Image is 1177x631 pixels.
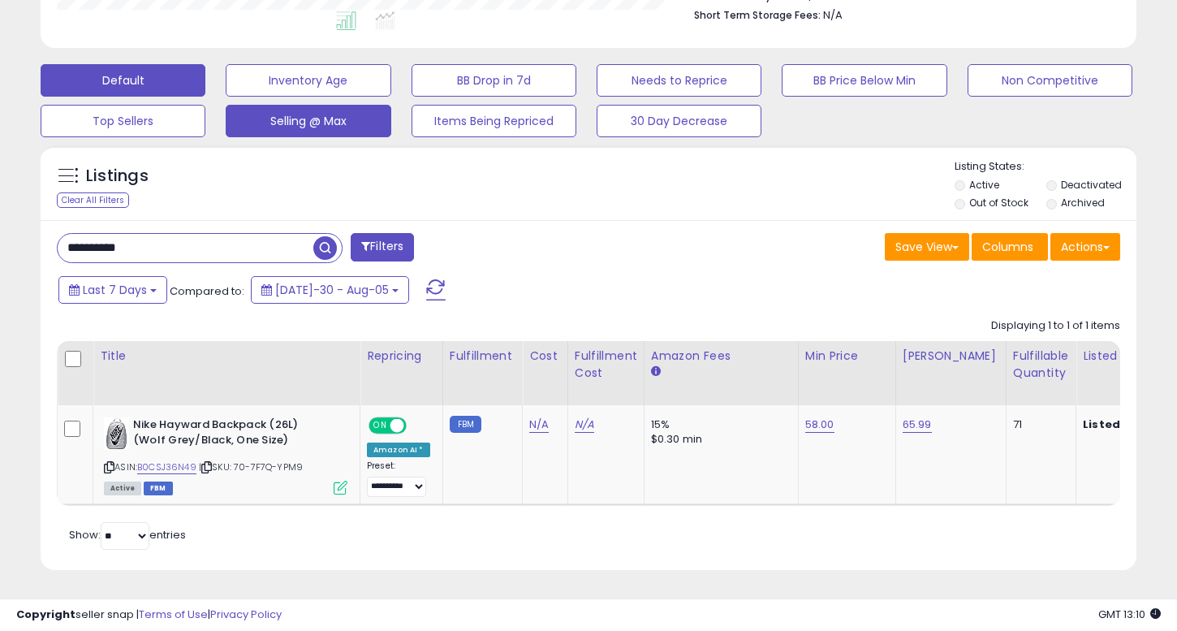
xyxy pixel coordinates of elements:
button: Filters [351,233,414,261]
img: 41MiFnhSK2L._SL40_.jpg [104,417,129,450]
a: Privacy Policy [210,607,282,622]
button: Selling @ Max [226,105,390,137]
a: Terms of Use [139,607,208,622]
span: Last 7 Days [83,282,147,298]
div: Min Price [805,348,889,365]
button: Inventory Age [226,64,390,97]
div: Cost [529,348,561,365]
span: Show: entries [69,527,186,542]
button: Non Competitive [968,64,1132,97]
button: Items Being Repriced [412,105,576,137]
div: 15% [651,417,786,432]
div: Fulfillment [450,348,515,365]
small: FBM [450,416,481,433]
span: Columns [982,239,1033,255]
span: Compared to: [170,283,244,299]
a: N/A [575,417,594,433]
label: Deactivated [1061,178,1122,192]
b: Nike Hayward Backpack (26L) (Wolf Grey/Black, One Size) [133,417,330,452]
button: [DATE]-30 - Aug-05 [251,276,409,304]
button: Save View [885,233,969,261]
button: Default [41,64,205,97]
div: 71 [1013,417,1063,432]
button: Needs to Reprice [597,64,761,97]
p: Listing States: [955,159,1136,175]
div: Clear All Filters [57,192,129,208]
div: Title [100,348,353,365]
div: Preset: [367,460,430,497]
span: All listings currently available for purchase on Amazon [104,482,141,495]
strong: Copyright [16,607,75,622]
label: Active [969,178,999,192]
button: BB Price Below Min [782,64,946,97]
label: Archived [1061,196,1105,210]
div: $0.30 min [651,432,786,447]
small: Amazon Fees. [651,365,661,379]
div: Repricing [367,348,436,365]
button: Columns [972,233,1048,261]
button: Top Sellers [41,105,205,137]
button: 30 Day Decrease [597,105,761,137]
span: ON [370,419,390,433]
div: Amazon Fees [651,348,791,365]
a: 65.99 [903,417,932,433]
div: seller snap | | [16,607,282,623]
span: | SKU: 70-7F7Q-YPM9 [199,460,303,473]
div: [PERSON_NAME] [903,348,999,365]
span: 2025-08-15 13:10 GMT [1098,607,1161,622]
span: FBM [144,482,173,495]
div: Amazon AI * [367,443,430,457]
label: Out of Stock [969,196,1028,210]
div: Displaying 1 to 1 of 1 items [991,318,1120,334]
div: ASIN: [104,417,347,493]
span: [DATE]-30 - Aug-05 [275,282,389,298]
b: Short Term Storage Fees: [694,8,821,22]
button: BB Drop in 7d [412,64,576,97]
button: Last 7 Days [58,276,167,304]
div: Fulfillable Quantity [1013,348,1069,382]
a: B0CSJ36N49 [137,460,196,474]
button: Actions [1050,233,1120,261]
a: 58.00 [805,417,834,433]
div: Fulfillment Cost [575,348,637,382]
a: N/A [529,417,549,433]
h5: Listings [86,165,149,188]
span: N/A [823,7,843,23]
b: Listed Price: [1083,417,1157,432]
span: OFF [404,419,430,433]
